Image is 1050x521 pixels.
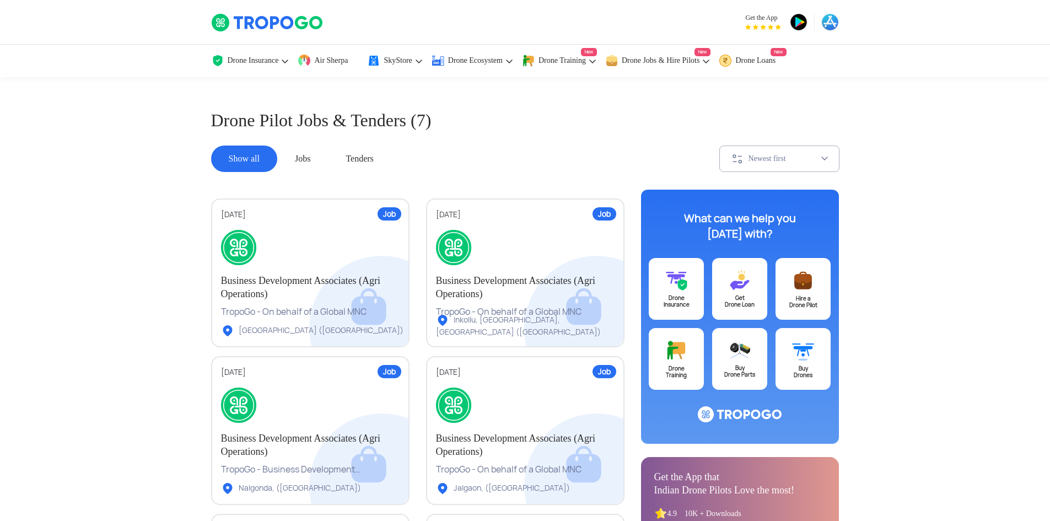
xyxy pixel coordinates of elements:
div: Newest first [749,154,820,164]
div: Get Drone Loan [712,295,767,308]
span: Air Sherpa [314,56,348,65]
a: Hire aDrone Pilot [776,258,831,320]
img: logo.png [436,230,471,265]
a: Drone LoansNew [719,45,787,77]
img: ic_training@3x.svg [665,339,687,362]
a: Drone Insurance [211,45,290,77]
a: DroneInsurance [649,258,704,320]
a: Job[DATE]Business Development Associates (Agri Operations)TropoGo - Business Development Associat... [211,356,410,505]
div: [DATE] [221,210,400,220]
div: Jalgaon, ([GEOGRAPHIC_DATA]) [436,482,570,495]
img: ic_locationlist.svg [221,324,234,337]
a: Air Sherpa [298,45,359,77]
span: Drone Insurance [228,56,279,65]
div: [DATE] [436,367,615,378]
a: Drone Ecosystem [432,45,514,77]
h1: Drone Pilot Jobs & Tenders (7) [211,108,839,132]
a: Drone TrainingNew [522,45,597,77]
img: ic_logo@3x.svg [698,406,782,423]
span: SkyStore [384,56,412,65]
img: ic_droneparts@3x.svg [729,339,751,361]
a: SkyStore [367,45,423,77]
a: Job[DATE]Business Development Associates (Agri Operations)TropoGo - On behalf of a Global MNCInko... [426,198,624,347]
img: ic_locationlist.svg [436,314,449,327]
a: Job[DATE]Business Development Associates (Agri Operations)TropoGo - On behalf of a Global MNCJalg... [426,356,624,505]
a: DroneTraining [649,328,704,390]
h2: Business Development Associates (Agri Operations) [221,432,400,458]
img: ic_postajob@3x.svg [792,269,814,292]
div: Job [378,365,401,378]
img: ic_buydrone@3x.svg [792,339,814,362]
div: Buy Drones [776,366,831,379]
span: Get the App [745,13,781,22]
div: [DATE] [221,367,400,378]
h2: Business Development Associates (Agri Operations) [221,274,400,300]
span: Drone Ecosystem [448,56,503,65]
div: Get the App that [654,470,826,484]
span: Drone Jobs & Hire Pilots [622,56,700,65]
div: Hire a Drone Pilot [776,296,831,309]
div: Show all [211,146,277,172]
a: Job[DATE]Business Development Associates (Agri Operations)TropoGo - On behalf of a Global MNC[GEO... [211,198,410,347]
span: Drone Loans [735,56,776,65]
div: Jobs [277,146,328,172]
span: New [694,48,710,56]
img: logo.png [436,388,471,423]
div: Drone Insurance [649,295,704,308]
div: Inkollu, [GEOGRAPHIC_DATA], [GEOGRAPHIC_DATA] ([GEOGRAPHIC_DATA]) [436,314,633,337]
div: [DATE] [436,210,615,220]
div: Buy Drone Parts [712,365,767,378]
img: ic_loans@3x.svg [729,269,751,291]
img: ic_locationlist.svg [436,482,449,495]
a: Drone Jobs & Hire PilotsNew [605,45,711,77]
div: TropoGo - Business Development Associates (Agri Operations) [221,464,400,476]
h2: Business Development Associates (Agri Operations) [436,432,615,458]
div: Drone Training [649,366,704,379]
img: TropoGo Logo [211,13,324,32]
span: New [581,48,597,56]
img: ic_appstore.png [821,13,839,31]
button: Newest first [719,146,839,172]
div: Indian Drone Pilots Love the most! [654,484,826,497]
div: Job [593,365,616,378]
div: TropoGo - On behalf of a Global MNC [221,306,400,318]
h2: Business Development Associates (Agri Operations) [436,274,615,300]
img: ic_drone_insurance@3x.svg [665,269,687,291]
img: logo.png [221,230,256,265]
div: 4.9 10K + Downloads [667,508,741,519]
img: ic_playstore.png [790,13,807,31]
div: TropoGo - On behalf of a Global MNC [436,306,615,318]
div: [GEOGRAPHIC_DATA] ([GEOGRAPHIC_DATA]) [221,324,403,337]
a: GetDrone Loan [712,258,767,320]
div: Job [378,207,401,221]
div: Tenders [328,146,391,172]
img: ic_star.svg [654,507,667,520]
div: Nalgonda, ([GEOGRAPHIC_DATA]) [221,482,361,495]
span: New [771,48,787,56]
div: Job [593,207,616,221]
div: What can we help you [DATE] with? [671,211,809,241]
img: ic_locationlist.svg [221,482,234,495]
a: BuyDrones [776,328,831,390]
div: TropoGo - On behalf of a Global MNC [436,464,615,476]
span: Drone Training [539,56,586,65]
img: logo.png [221,388,256,423]
a: BuyDrone Parts [712,328,767,390]
img: App Raking [745,24,781,30]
